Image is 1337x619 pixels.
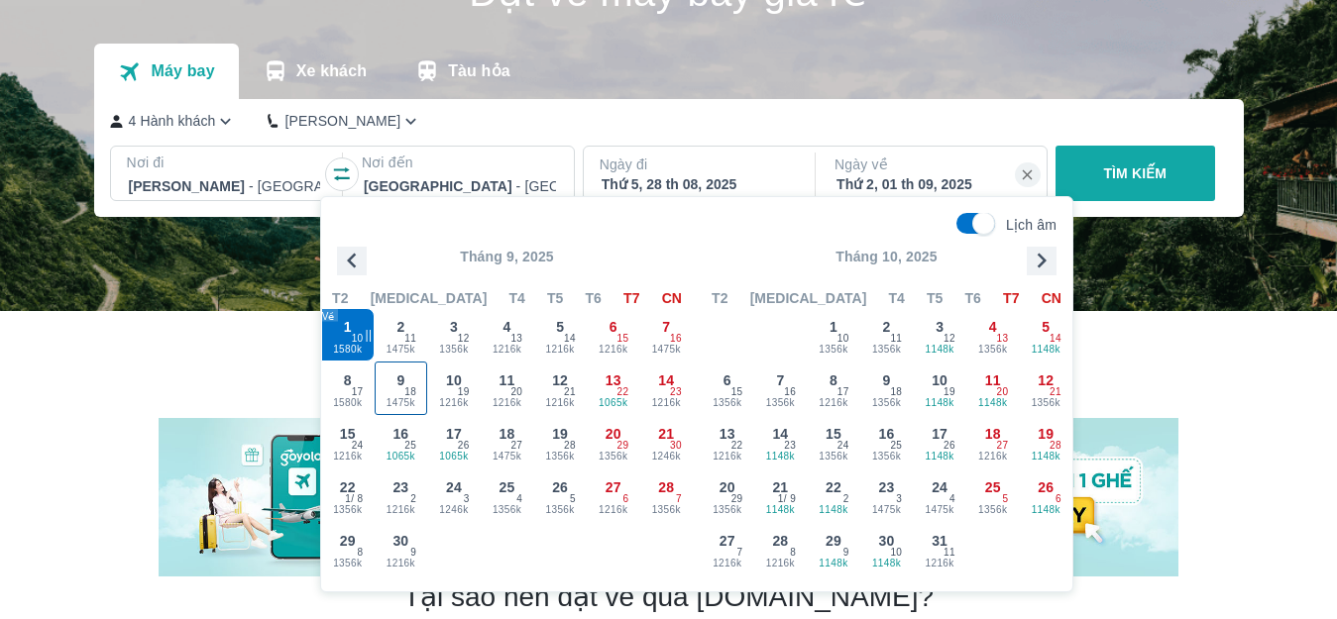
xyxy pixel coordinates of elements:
span: 1475k [640,342,692,358]
span: 9 [883,370,891,390]
span: 3 [936,317,944,337]
p: Lịch âm [1006,215,1057,235]
span: 1 [830,317,837,337]
span: T4 [509,288,525,308]
span: 4 [949,491,955,507]
span: 23 [784,438,796,454]
span: 21 [564,384,576,400]
button: 211246k30 [639,415,693,468]
span: 1356k [861,449,913,464]
span: 6 [610,317,617,337]
span: 10 [352,331,364,347]
span: 23 [670,384,682,400]
span: 9 [410,545,416,561]
span: 12 [1038,370,1054,390]
span: 1356k [808,449,859,464]
span: T7 [623,288,639,308]
span: 9 [396,370,404,390]
span: 1216k [482,395,533,411]
span: 25 [985,477,1001,497]
span: 1065k [376,449,427,464]
span: 26 [944,438,955,454]
span: 1148k [1020,342,1071,358]
span: 1148k [914,342,965,358]
button: 231216k2 [375,468,428,522]
span: 23 [879,477,895,497]
button: 61356k15 [701,361,754,415]
span: 4 [989,317,997,337]
p: Máy bay [151,61,214,81]
button: 4 Hành khách [110,111,237,132]
span: 1580k [322,395,374,411]
span: 3 [896,491,902,507]
span: 29 [340,531,356,551]
span: 15 [731,384,743,400]
span: 1356k [702,395,753,411]
p: TÌM KIẾM [1103,163,1167,183]
span: 2 [843,491,849,507]
span: 28 [772,531,788,551]
span: 1 [344,317,352,337]
button: 81580k17 [321,361,375,415]
button: 91475k18 [375,361,428,415]
span: 18 [500,424,515,444]
span: T2 [712,288,727,308]
span: 14 [658,370,674,390]
span: 1 / 8 [345,491,363,507]
span: 1356k [322,502,374,518]
button: 131065k22 [587,361,640,415]
span: 22 [826,477,841,497]
span: 24 [352,438,364,454]
span: 27 [997,438,1009,454]
span: 24 [446,477,462,497]
span: 1356k [482,502,533,518]
span: 20 [510,384,522,400]
button: 21356k11 [860,308,914,361]
span: 28 [564,438,576,454]
button: 211148k1/ 9 [754,468,808,522]
h2: Chương trình giảm giá [159,343,1178,378]
span: T2 [332,288,348,308]
span: 15 [826,424,841,444]
span: 4 [503,317,511,337]
span: 1216k [755,556,807,571]
img: banner-home [159,418,1178,576]
span: 25 [500,477,515,497]
span: 10 [932,370,947,390]
span: 1216k [588,502,639,518]
span: 1475k [482,449,533,464]
button: ||11580k10 [321,308,375,361]
p: 4 Hành khách [129,111,216,131]
span: 13 [606,370,621,390]
button: TÌM KIẾM [1056,146,1215,201]
span: 16 [670,331,682,347]
span: 1580k [322,342,374,358]
span: 1356k [534,502,586,518]
button: 181216k27 [966,415,1020,468]
span: 5 [570,491,576,507]
span: 10 [446,370,462,390]
span: 7 [676,491,682,507]
button: 71356k16 [754,361,808,415]
span: T5 [927,288,943,308]
span: [MEDICAL_DATA] [371,288,488,308]
button: 101148k19 [913,361,966,415]
span: 1216k [428,395,480,411]
span: 14 [564,331,576,347]
span: T4 [889,288,905,308]
span: 27 [720,531,735,551]
span: 1216k [534,395,586,411]
span: 12 [458,331,470,347]
button: 61216k15 [587,308,640,361]
span: T5 [547,288,563,308]
span: 1246k [640,449,692,464]
span: 11 [404,331,416,347]
span: 1216k [322,449,374,464]
span: 7 [662,317,670,337]
span: 1148k [967,395,1019,411]
span: 25 [890,438,902,454]
span: CN [662,288,682,308]
span: 31 [932,531,947,551]
span: 16 [784,384,796,400]
button: 251356k4 [481,468,534,522]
